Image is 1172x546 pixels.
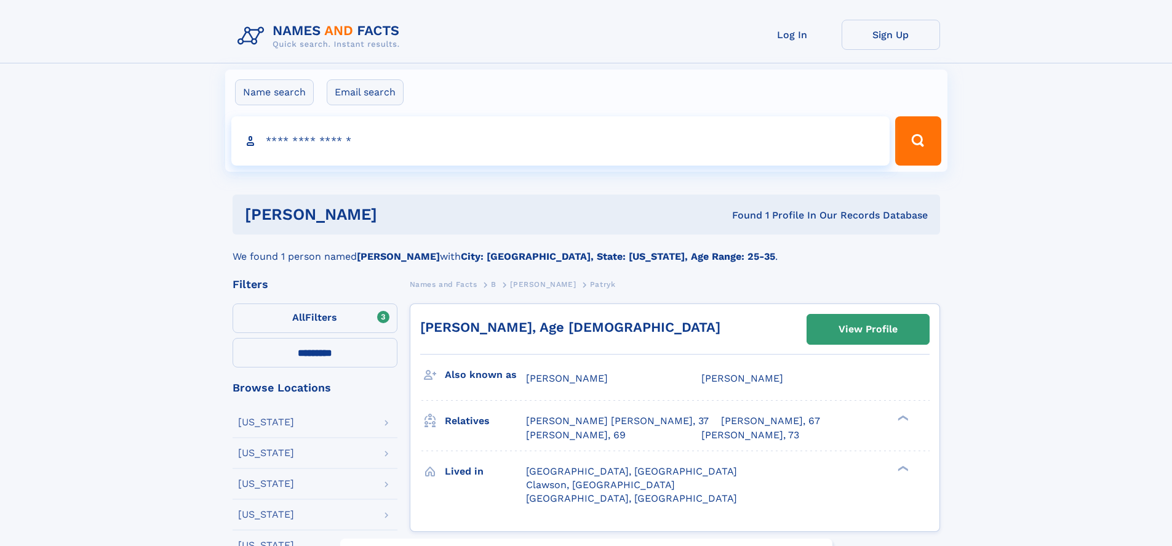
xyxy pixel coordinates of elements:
a: [PERSON_NAME], 69 [526,428,626,442]
button: Search Button [895,116,941,166]
div: Found 1 Profile In Our Records Database [554,209,928,222]
b: [PERSON_NAME] [357,251,440,262]
a: Log In [743,20,842,50]
div: We found 1 person named with . [233,235,940,264]
div: [US_STATE] [238,479,294,489]
img: Logo Names and Facts [233,20,410,53]
div: [US_STATE] [238,417,294,427]
a: [PERSON_NAME] [PERSON_NAME], 37 [526,414,709,428]
label: Email search [327,79,404,105]
b: City: [GEOGRAPHIC_DATA], State: [US_STATE], Age Range: 25-35 [461,251,775,262]
span: All [292,311,305,323]
a: [PERSON_NAME], Age [DEMOGRAPHIC_DATA] [420,319,720,335]
div: View Profile [839,315,898,343]
div: ❯ [895,464,909,472]
div: Filters [233,279,397,290]
input: search input [231,116,890,166]
label: Name search [235,79,314,105]
h1: [PERSON_NAME] [245,207,555,222]
label: Filters [233,303,397,333]
div: [US_STATE] [238,510,294,520]
div: ❯ [895,414,909,422]
h3: Lived in [445,461,526,482]
span: [PERSON_NAME] [510,280,576,289]
span: [GEOGRAPHIC_DATA], [GEOGRAPHIC_DATA] [526,492,737,504]
span: [PERSON_NAME] [526,372,608,384]
a: Names and Facts [410,276,477,292]
h3: Relatives [445,411,526,432]
span: [GEOGRAPHIC_DATA], [GEOGRAPHIC_DATA] [526,465,737,477]
span: [PERSON_NAME] [701,372,783,384]
span: Patryk [590,280,616,289]
a: B [491,276,496,292]
a: Sign Up [842,20,940,50]
h3: Also known as [445,364,526,385]
span: B [491,280,496,289]
a: [PERSON_NAME] [510,276,576,292]
a: [PERSON_NAME], 67 [721,414,820,428]
div: Browse Locations [233,382,397,393]
a: View Profile [807,315,929,344]
div: [US_STATE] [238,448,294,458]
span: Clawson, [GEOGRAPHIC_DATA] [526,479,675,491]
a: [PERSON_NAME], 73 [701,428,799,442]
